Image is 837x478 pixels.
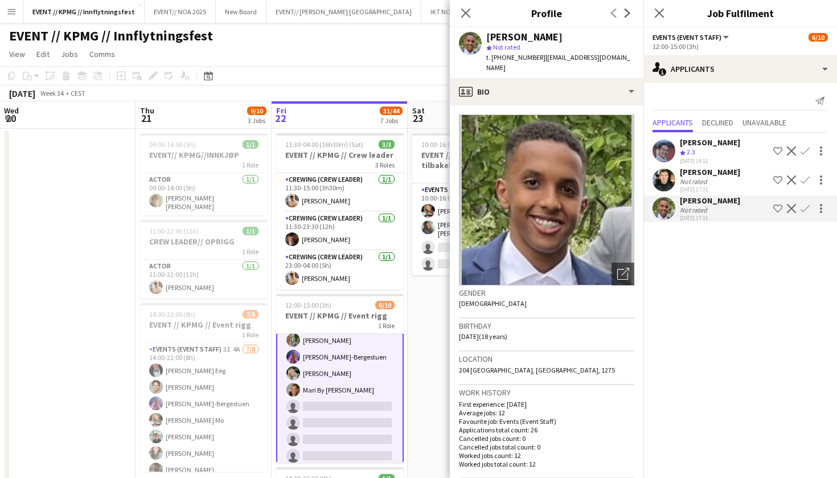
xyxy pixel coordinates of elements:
[61,49,78,59] span: Jobs
[493,43,520,51] span: Not rated
[412,133,540,275] app-job-card: 10:00-16:00 (6h)2/4EVENT // KPMG // tilbakelevering1 RoleEvents (Event Staff)11A2/410:00-16:00 (6...
[680,177,709,186] div: Not rated
[285,140,363,149] span: 11:30-04:00 (16h30m) (Sat)
[375,301,395,309] span: 6/10
[680,157,740,165] div: [DATE] 14:11
[9,49,25,59] span: View
[459,460,634,468] p: Worked jobs total count: 12
[149,227,199,235] span: 11:00-22:00 (11h)
[380,107,403,115] span: 31/44
[680,186,740,193] div: [DATE] 17:31
[276,275,404,468] app-card-role: 12:00-15:00 (3h)[PERSON_NAME] Mo[PERSON_NAME] [PERSON_NAME][PERSON_NAME][PERSON_NAME]-Bergestuen[...
[38,89,66,97] span: Week 34
[459,115,634,285] img: Crew avatar or photo
[411,112,425,125] span: 23
[459,417,634,426] p: Favourite job: Events (Event Staff)
[243,140,259,149] span: 1/1
[242,247,259,256] span: 1 Role
[56,47,83,62] a: Jobs
[242,330,259,339] span: 1 Role
[145,1,216,23] button: EVENT// NOA 2025
[140,236,268,247] h3: CREW LEADER// OPRIGG
[680,195,740,206] div: [PERSON_NAME]
[421,1,516,23] button: IKT NORGE // Arendalsuka
[32,47,54,62] a: Edit
[450,78,643,105] div: Bio
[459,451,634,460] p: Worked jobs count: 12
[459,387,634,398] h3: Work history
[247,107,266,115] span: 9/10
[459,288,634,298] h3: Gender
[486,53,630,72] span: | [EMAIL_ADDRESS][DOMAIN_NAME]
[809,33,828,42] span: 6/10
[276,133,404,289] app-job-card: 11:30-04:00 (16h30m) (Sat)3/3EVENT // KPMG // Crew leader3 RolesCrewing (Crew Leader)1/111:30-15:...
[486,53,545,62] span: t. [PHONE_NUMBER]
[486,32,563,42] div: [PERSON_NAME]
[459,366,615,374] span: 204 [GEOGRAPHIC_DATA], [GEOGRAPHIC_DATA], 1275
[243,227,259,235] span: 1/1
[140,220,268,299] app-job-card: 11:00-22:00 (11h)1/1CREW LEADER// OPRIGG1 RoleActor1/111:00-22:00 (11h)[PERSON_NAME]
[459,321,634,331] h3: Birthday
[643,6,837,21] h3: Job Fulfilment
[274,112,286,125] span: 22
[36,49,50,59] span: Edit
[653,33,721,42] span: Events (Event Staff)
[276,311,404,321] h3: EVENT // KPMG // Event rigg
[140,105,154,116] span: Thu
[379,140,395,149] span: 3/3
[653,33,731,42] button: Events (Event Staff)
[742,119,786,126] span: Unavailable
[276,173,404,212] app-card-role: Crewing (Crew Leader)1/111:30-15:00 (3h30m)[PERSON_NAME]
[680,214,740,222] div: [DATE] 17:31
[459,400,634,408] p: First experience: [DATE]
[375,161,395,169] span: 3 Roles
[71,89,85,97] div: CEST
[412,105,425,116] span: Sat
[687,148,695,156] span: 2.3
[378,321,395,330] span: 1 Role
[412,183,540,275] app-card-role: Events (Event Staff)11A2/410:00-16:00 (6h)[PERSON_NAME] Mo[PERSON_NAME] [PERSON_NAME]
[459,434,634,443] p: Cancelled jobs count: 0
[276,150,404,160] h3: EVENT // KPMG // Crew leader
[653,42,828,51] div: 12:00-15:00 (3h)
[23,1,145,23] button: EVENT // KPMG // Innflytningsfest
[248,116,266,125] div: 3 Jobs
[4,105,19,116] span: Wed
[680,206,709,214] div: Not rated
[459,443,634,451] p: Cancelled jobs total count: 0
[140,260,268,299] app-card-role: Actor1/111:00-22:00 (11h)[PERSON_NAME]
[89,49,115,59] span: Comms
[459,426,634,434] p: Applications total count: 26
[140,303,268,472] app-job-card: 14:00-22:00 (8h)7/8EVENT // KPMG // Event rigg1 RoleEvents (Event Staff)3I4A7/814:00-22:00 (8h)[P...
[285,301,331,309] span: 12:00-15:00 (3h)
[2,112,19,125] span: 20
[138,112,154,125] span: 21
[140,320,268,330] h3: EVENT // KPMG // Event rigg
[216,1,266,23] button: New Board
[9,27,213,44] h1: EVENT // KPMG // Innflytningsfest
[140,150,268,160] h3: EVENT// KPMG//INNKJØP
[450,6,643,21] h3: Profile
[140,133,268,215] app-job-card: 09:00-14:00 (5h)1/1EVENT// KPMG//INNKJØP1 RoleActor1/109:00-14:00 (5h)[PERSON_NAME] [PERSON_NAME]
[421,140,467,149] span: 10:00-16:00 (6h)
[459,408,634,417] p: Average jobs: 12
[85,47,120,62] a: Comms
[459,354,634,364] h3: Location
[276,294,404,463] app-job-card: 12:00-15:00 (3h)6/10EVENT // KPMG // Event rigg1 Role12:00-15:00 (3h)[PERSON_NAME] Mo[PERSON_NAME...
[680,137,740,148] div: [PERSON_NAME]
[380,116,402,125] div: 7 Jobs
[243,310,259,318] span: 7/8
[9,88,35,99] div: [DATE]
[459,332,507,341] span: [DATE] (18 years)
[612,263,634,285] div: Open photos pop-in
[459,299,527,308] span: [DEMOGRAPHIC_DATA]
[412,150,540,170] h3: EVENT // KPMG // tilbakelevering
[242,161,259,169] span: 1 Role
[680,167,740,177] div: [PERSON_NAME]
[140,173,268,215] app-card-role: Actor1/109:00-14:00 (5h)[PERSON_NAME] [PERSON_NAME]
